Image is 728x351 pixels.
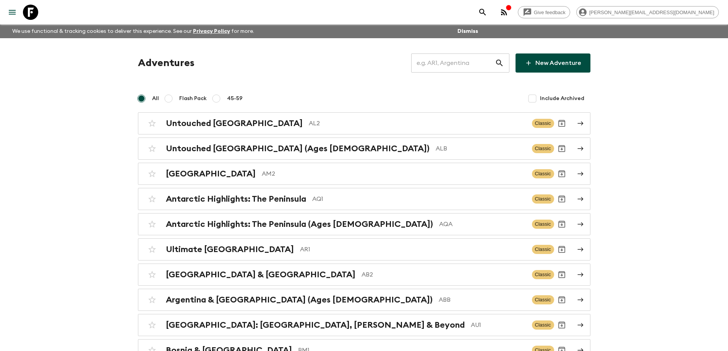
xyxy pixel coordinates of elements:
span: 45-59 [227,95,243,102]
button: Archive [554,217,569,232]
h2: Untouched [GEOGRAPHIC_DATA] [166,118,303,128]
button: search adventures [475,5,490,20]
a: Ultimate [GEOGRAPHIC_DATA]AR1ClassicArchive [138,238,590,260]
span: Classic [532,220,554,229]
button: Archive [554,242,569,257]
a: Antarctic Highlights: The PeninsulaAQ1ClassicArchive [138,188,590,210]
p: AR1 [300,245,526,254]
h2: [GEOGRAPHIC_DATA] [166,169,256,179]
a: [GEOGRAPHIC_DATA]AM2ClassicArchive [138,163,590,185]
span: Flash Pack [179,95,207,102]
p: AU1 [471,320,526,330]
button: Archive [554,166,569,181]
a: New Adventure [516,53,590,73]
span: Classic [532,194,554,204]
p: ABB [439,295,526,304]
span: Give feedback [530,10,570,15]
span: Include Archived [540,95,584,102]
span: All [152,95,159,102]
a: Untouched [GEOGRAPHIC_DATA]AL2ClassicArchive [138,112,590,134]
span: Classic [532,144,554,153]
button: Archive [554,267,569,282]
h2: Argentina & [GEOGRAPHIC_DATA] (Ages [DEMOGRAPHIC_DATA]) [166,295,433,305]
h1: Adventures [138,55,195,71]
h2: [GEOGRAPHIC_DATA]: [GEOGRAPHIC_DATA], [PERSON_NAME] & Beyond [166,320,465,330]
span: Classic [532,270,554,279]
p: AQ1 [312,194,526,204]
a: [GEOGRAPHIC_DATA]: [GEOGRAPHIC_DATA], [PERSON_NAME] & BeyondAU1ClassicArchive [138,314,590,336]
span: Classic [532,169,554,178]
h2: Ultimate [GEOGRAPHIC_DATA] [166,244,294,254]
h2: [GEOGRAPHIC_DATA] & [GEOGRAPHIC_DATA] [166,270,355,280]
a: Privacy Policy [193,29,230,34]
span: [PERSON_NAME][EMAIL_ADDRESS][DOMAIN_NAME] [585,10,718,15]
span: Classic [532,320,554,330]
a: Give feedback [518,6,570,18]
button: Archive [554,292,569,307]
span: Classic [532,295,554,304]
p: AL2 [309,119,526,128]
a: Argentina & [GEOGRAPHIC_DATA] (Ages [DEMOGRAPHIC_DATA])ABBClassicArchive [138,289,590,311]
span: Classic [532,119,554,128]
a: Antarctic Highlights: The Peninsula (Ages [DEMOGRAPHIC_DATA])AQAClassicArchive [138,213,590,235]
h2: Antarctic Highlights: The Peninsula (Ages [DEMOGRAPHIC_DATA]) [166,219,433,229]
h2: Untouched [GEOGRAPHIC_DATA] (Ages [DEMOGRAPHIC_DATA]) [166,144,430,154]
a: Untouched [GEOGRAPHIC_DATA] (Ages [DEMOGRAPHIC_DATA])ALBClassicArchive [138,137,590,160]
p: AM2 [262,169,526,178]
button: Archive [554,116,569,131]
button: Dismiss [456,26,480,37]
button: Archive [554,317,569,333]
h2: Antarctic Highlights: The Peninsula [166,194,306,204]
div: [PERSON_NAME][EMAIL_ADDRESS][DOMAIN_NAME] [576,6,719,18]
p: AB2 [362,270,526,279]
p: AQA [439,220,526,229]
a: [GEOGRAPHIC_DATA] & [GEOGRAPHIC_DATA]AB2ClassicArchive [138,264,590,286]
p: We use functional & tracking cookies to deliver this experience. See our for more. [9,24,257,38]
p: ALB [436,144,526,153]
button: menu [5,5,20,20]
span: Classic [532,245,554,254]
button: Archive [554,141,569,156]
input: e.g. AR1, Argentina [411,52,495,74]
button: Archive [554,191,569,207]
